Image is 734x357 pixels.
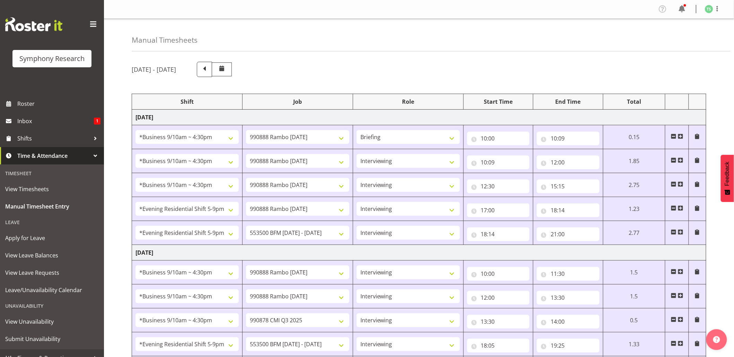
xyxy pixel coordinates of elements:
[132,245,706,261] td: [DATE]
[537,179,599,193] input: Click to select...
[2,215,102,229] div: Leave
[132,110,706,125] td: [DATE]
[5,267,99,278] span: View Leave Requests
[713,336,720,343] img: help-xxl-2.png
[721,155,734,202] button: Feedback - Show survey
[467,227,530,241] input: Click to select...
[2,313,102,330] a: View Unavailability
[467,179,530,193] input: Click to select...
[537,97,599,106] div: End Time
[467,291,530,305] input: Click to select...
[603,284,665,308] td: 1.5
[17,133,90,144] span: Shifts
[724,162,731,186] span: Feedback
[603,125,665,149] td: 0.15
[603,261,665,284] td: 1.5
[603,308,665,332] td: 0.5
[94,118,101,125] span: 1
[2,166,102,180] div: Timesheet
[357,97,460,106] div: Role
[5,17,62,31] img: Rosterit website logo
[17,99,101,109] span: Roster
[2,281,102,299] a: Leave/Unavailability Calendar
[603,332,665,356] td: 1.33
[467,267,530,281] input: Click to select...
[5,316,99,327] span: View Unavailability
[537,267,599,281] input: Click to select...
[2,247,102,264] a: View Leave Balances
[5,201,99,212] span: Manual Timesheet Entry
[5,233,99,243] span: Apply for Leave
[2,229,102,247] a: Apply for Leave
[132,36,198,44] h4: Manual Timesheets
[132,66,176,73] h5: [DATE] - [DATE]
[467,131,530,145] input: Click to select...
[467,97,530,106] div: Start Time
[603,173,665,197] td: 2.75
[2,198,102,215] a: Manual Timesheet Entry
[603,197,665,221] td: 1.23
[467,315,530,329] input: Click to select...
[537,203,599,217] input: Click to select...
[537,155,599,169] input: Click to select...
[19,53,85,64] div: Symphony Research
[537,227,599,241] input: Click to select...
[537,339,599,352] input: Click to select...
[246,97,349,106] div: Job
[5,334,99,344] span: Submit Unavailability
[2,264,102,281] a: View Leave Requests
[136,97,239,106] div: Shift
[5,250,99,261] span: View Leave Balances
[537,315,599,329] input: Click to select...
[537,131,599,145] input: Click to select...
[537,291,599,305] input: Click to select...
[467,203,530,217] input: Click to select...
[607,97,662,106] div: Total
[603,149,665,173] td: 1.85
[705,5,713,13] img: tanya-stebbing1954.jpg
[2,299,102,313] div: Unavailability
[17,151,90,161] span: Time & Attendance
[603,221,665,245] td: 2.77
[2,180,102,198] a: View Timesheets
[467,339,530,352] input: Click to select...
[5,285,99,295] span: Leave/Unavailability Calendar
[17,116,94,126] span: Inbox
[2,330,102,348] a: Submit Unavailability
[5,184,99,194] span: View Timesheets
[467,155,530,169] input: Click to select...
